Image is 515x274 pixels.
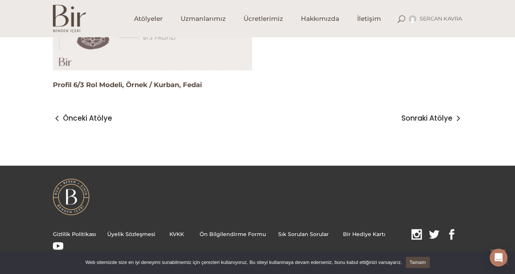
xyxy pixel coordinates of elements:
a: Sık Sorulan Sorular [278,231,329,238]
span: İletişim [357,15,381,23]
a: Ön Bilgilendirme Formu [200,231,266,238]
h4: Profil 6/3 Rol Modeli, Örnek / Kurban, Fedai [53,80,252,90]
span: SERCAN KAVRA [420,15,462,22]
a: Bir Hediye Kartı [343,231,385,238]
span: Sonraki Atölye [401,114,452,123]
span: Uzmanlarımız [181,15,226,23]
a: Önceki Atölye [53,114,112,123]
a: Üyelik Sözleşmesi [107,231,155,238]
a: Sonraki Atölye [401,114,462,123]
a: Tamam [406,257,430,268]
span: Önceki Atölye [63,114,112,123]
div: Open Intercom Messenger [490,249,508,267]
span: Hakkımızda [301,15,339,23]
span: Web sitemizde size en iyi deneyimi sunabilmemiz için çerezleri kullanıyoruz. Bu siteyi kullanmaya... [85,259,402,266]
span: Atölyeler [134,15,163,23]
a: Gizlilik Politikası [53,231,96,238]
p: . [53,229,462,252]
img: BI%CC%87R-LOGO.png [53,179,89,215]
span: Ücretlerimiz [244,15,283,23]
a: KVKK [169,231,184,238]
